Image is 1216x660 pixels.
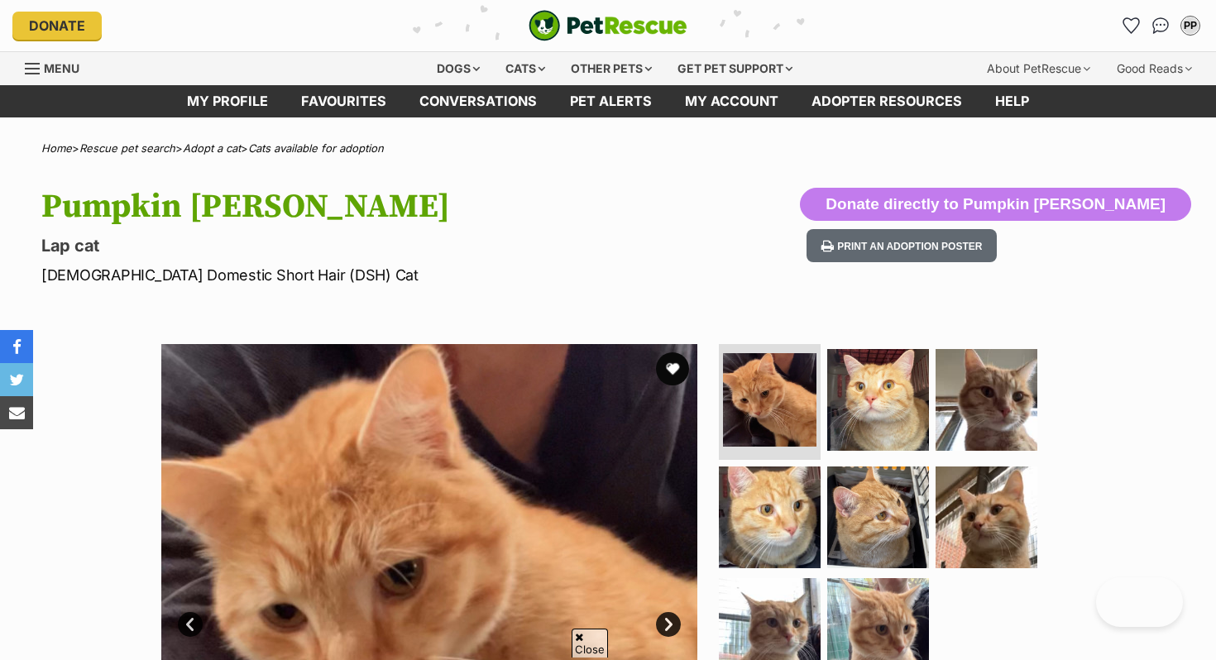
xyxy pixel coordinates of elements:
a: Rescue pet search [79,141,175,155]
a: My account [668,85,795,117]
a: Home [41,141,72,155]
div: Other pets [559,52,663,85]
a: Pet alerts [553,85,668,117]
div: Dogs [425,52,491,85]
img: Photo of Pumpkin Sam [827,466,929,568]
a: Conversations [1147,12,1174,39]
span: Close [572,629,608,658]
iframe: Help Scout Beacon - Open [1096,577,1183,627]
a: Next [656,612,681,637]
a: Adopt a cat [183,141,241,155]
img: logo-cat-932fe2b9b8326f06289b0f2fb663e598f794de774fb13d1741a6617ecf9a85b4.svg [529,10,687,41]
h1: Pumpkin [PERSON_NAME] [41,188,741,226]
a: PetRescue [529,10,687,41]
img: Photo of Pumpkin Sam [936,349,1037,451]
button: Donate directly to Pumpkin [PERSON_NAME] [800,188,1191,221]
img: Photo of Pumpkin Sam [936,466,1037,568]
div: About PetRescue [975,52,1102,85]
button: favourite [656,352,689,385]
div: Cats [494,52,557,85]
img: chat-41dd97257d64d25036548639549fe6c8038ab92f7586957e7f3b1b290dea8141.svg [1152,17,1170,34]
button: Print an adoption poster [807,229,997,263]
a: Cats available for adoption [248,141,384,155]
div: PP [1182,17,1199,34]
img: Photo of Pumpkin Sam [827,349,929,451]
p: [DEMOGRAPHIC_DATA] Domestic Short Hair (DSH) Cat [41,264,741,286]
a: Favourites [1118,12,1144,39]
button: My account [1177,12,1204,39]
a: Adopter resources [795,85,979,117]
a: Donate [12,12,102,40]
a: My profile [170,85,285,117]
a: Menu [25,52,91,82]
a: Favourites [285,85,403,117]
a: conversations [403,85,553,117]
img: Photo of Pumpkin Sam [719,466,821,568]
ul: Account quick links [1118,12,1204,39]
div: Get pet support [666,52,804,85]
a: Help [979,85,1046,117]
a: Prev [178,612,203,637]
div: Good Reads [1105,52,1204,85]
p: Lap cat [41,234,741,257]
img: Photo of Pumpkin Sam [723,353,816,447]
span: Menu [44,61,79,75]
